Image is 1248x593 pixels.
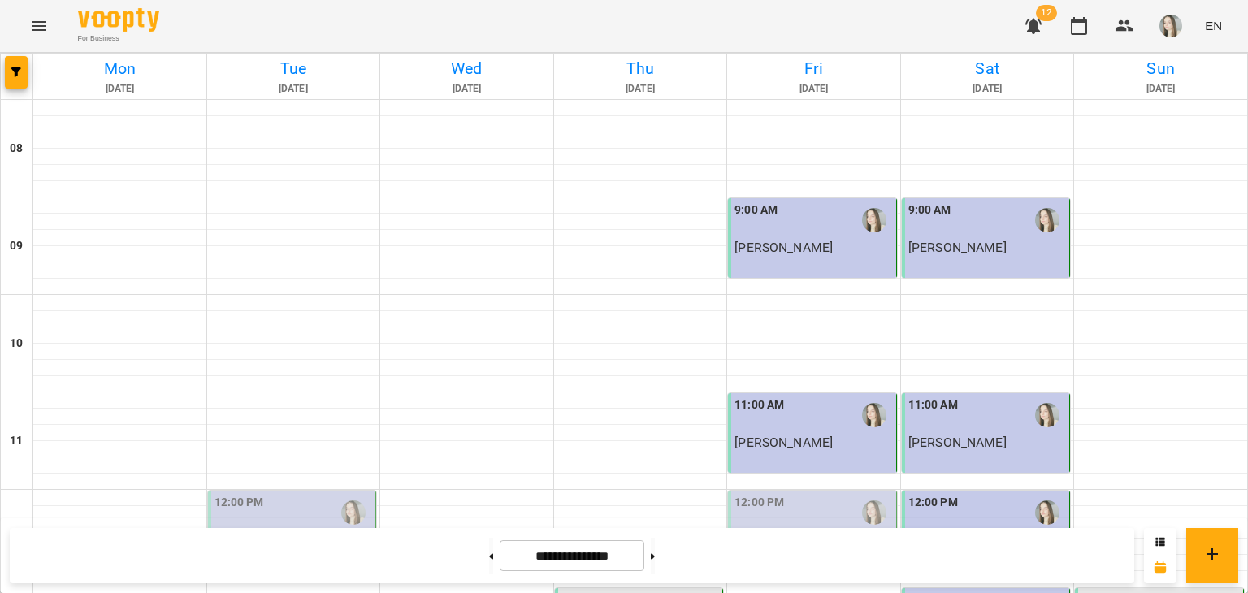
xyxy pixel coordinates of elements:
button: Menu [19,6,58,45]
h6: 09 [10,237,23,255]
h6: Fri [730,56,898,81]
img: Ярослава Барабаш [862,403,886,427]
label: 11:00 AM [734,396,784,414]
img: Ярослава Барабаш [1035,403,1059,427]
h6: [DATE] [557,81,725,97]
span: EN [1205,17,1222,34]
span: [PERSON_NAME] [908,240,1007,255]
label: 12:00 PM [214,494,264,512]
span: [PERSON_NAME] [734,240,833,255]
img: Ярослава Барабаш [862,208,886,232]
h6: [DATE] [383,81,551,97]
img: Voopty Logo [78,8,159,32]
span: 12 [1036,5,1057,21]
span: For Business [78,33,159,44]
label: 12:00 PM [734,494,784,512]
h6: Sat [903,56,1072,81]
h6: [DATE] [730,81,898,97]
h6: 11 [10,432,23,450]
h6: Mon [36,56,204,81]
label: 12:00 PM [908,494,958,512]
img: Ярослава Барабаш [341,500,366,525]
img: a8d7fb5a1d89beb58b3ded8a11ed441a.jpeg [1159,15,1182,37]
h6: Tue [210,56,378,81]
h6: 08 [10,140,23,158]
h6: [DATE] [210,81,378,97]
button: EN [1198,11,1228,41]
h6: [DATE] [903,81,1072,97]
h6: Sun [1077,56,1245,81]
h6: [DATE] [36,81,204,97]
span: [PERSON_NAME] [908,435,1007,450]
img: Ярослава Барабаш [1035,500,1059,525]
h6: [DATE] [1077,81,1245,97]
img: Ярослава Барабаш [862,500,886,525]
h6: 10 [10,335,23,353]
h6: Wed [383,56,551,81]
img: Ярослава Барабаш [1035,208,1059,232]
label: 9:00 AM [908,201,951,219]
h6: Thu [557,56,725,81]
span: [PERSON_NAME] [734,435,833,450]
label: 9:00 AM [734,201,778,219]
label: 11:00 AM [908,396,958,414]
